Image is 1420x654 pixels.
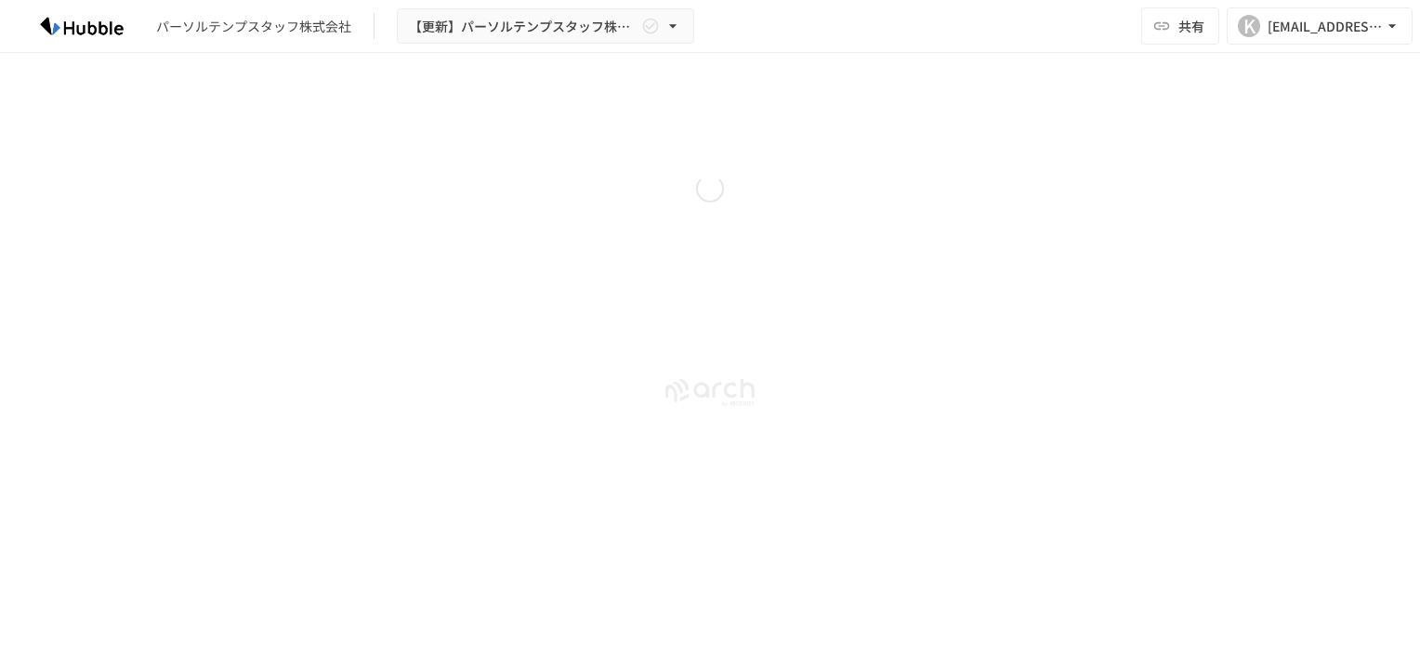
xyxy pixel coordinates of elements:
[22,11,141,41] img: HzDRNkGCf7KYO4GfwKnzITak6oVsp5RHeZBEM1dQFiQ
[156,17,351,36] div: パーソルテンプスタッフ株式会社
[397,8,694,45] button: 【更新】パーソルテンプスタッフ株式会社様_Hubble操作説明資料
[409,15,638,38] span: 【更新】パーソルテンプスタッフ株式会社様_Hubble操作説明資料
[1227,7,1413,45] button: K[EMAIL_ADDRESS][DOMAIN_NAME]
[1178,16,1204,36] span: 共有
[1268,15,1383,38] div: [EMAIL_ADDRESS][DOMAIN_NAME]
[1238,15,1260,37] div: K
[1141,7,1219,45] button: 共有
